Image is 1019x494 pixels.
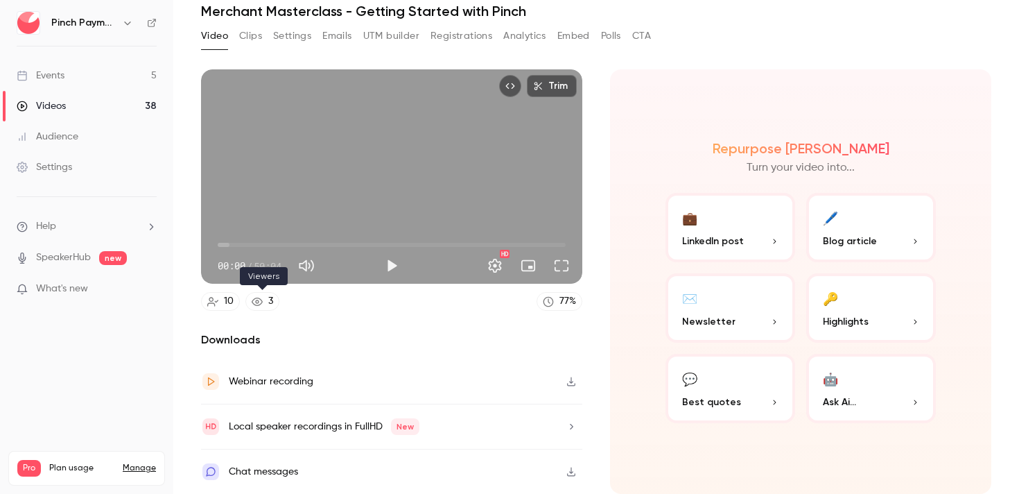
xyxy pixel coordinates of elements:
span: new [99,251,127,265]
div: Audience [17,130,78,144]
a: 10 [201,292,240,311]
div: ✉️ [682,287,697,309]
div: Webinar recording [229,373,313,390]
span: Plan usage [49,463,114,474]
button: Settings [273,25,311,47]
button: Analytics [503,25,546,47]
span: / [247,259,252,273]
p: Turn your video into... [747,160,855,176]
button: 🖊️Blog article [806,193,936,262]
button: Emails [322,25,351,47]
div: 3 [268,294,273,309]
h2: Downloads [201,332,582,348]
div: Videos [17,99,66,113]
span: What's new [36,282,88,296]
button: Video [201,25,228,47]
a: 77% [537,292,582,311]
div: Local speaker recordings in FullHD [229,418,419,435]
button: CTA [632,25,651,47]
div: 🔑 [823,287,838,309]
span: Best quotes [682,395,741,409]
span: Ask Ai... [823,395,856,409]
button: Embed video [499,75,521,97]
span: 50:04 [254,259,281,273]
span: Help [36,219,56,234]
iframe: Noticeable Trigger [140,283,157,296]
a: Manage [123,463,156,474]
div: HD [500,250,509,258]
div: Events [17,69,64,83]
img: Pinch Payments [17,12,40,34]
div: 77 % [559,294,576,309]
button: Registrations [430,25,492,47]
button: 🔑Highlights [806,273,936,343]
span: 00:00 [218,259,245,273]
button: Turn on miniplayer [514,252,542,280]
h2: Repurpose [PERSON_NAME] [713,140,889,157]
span: New [391,418,419,435]
button: ✉️Newsletter [665,273,795,343]
button: Clips [239,25,262,47]
button: Mute [293,252,320,280]
button: Settings [481,252,509,280]
button: UTM builder [363,25,419,47]
h6: Pinch Payments [51,16,116,30]
button: 🤖Ask Ai... [806,354,936,423]
a: 3 [245,292,279,311]
div: Settings [17,160,72,174]
span: Blog article [823,234,877,248]
div: 10 [224,294,234,309]
button: Polls [601,25,621,47]
div: 00:00 [218,259,281,273]
div: 💬 [682,368,697,389]
button: 💬Best quotes [665,354,795,423]
button: Embed [557,25,590,47]
div: Chat messages [229,463,298,480]
div: 💼 [682,207,697,228]
a: SpeakerHub [36,250,91,265]
span: Highlights [823,314,869,329]
li: help-dropdown-opener [17,219,157,234]
button: 💼LinkedIn post [665,193,795,262]
div: 🖊️ [823,207,838,228]
span: LinkedIn post [682,234,744,248]
span: Newsletter [682,314,735,329]
span: Pro [17,460,41,477]
div: 🤖 [823,368,838,389]
h1: Merchant Masterclass - Getting Started with Pinch [201,3,991,19]
button: Trim [527,75,577,97]
button: Full screen [548,252,575,280]
button: Play [378,252,406,280]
